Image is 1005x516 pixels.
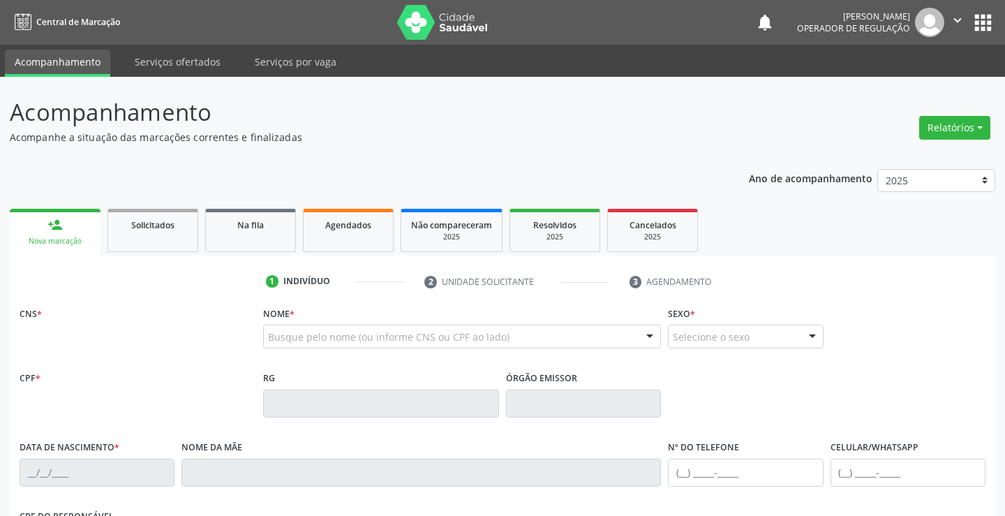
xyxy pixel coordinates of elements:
span: Central de Marcação [36,16,120,28]
p: Ano de acompanhamento [749,169,872,186]
div: 1 [266,275,278,288]
label: CPF [20,368,40,390]
label: Nome da mãe [181,437,242,459]
label: Nome [263,303,295,325]
div: [PERSON_NAME] [797,10,910,22]
div: Nova marcação [20,236,91,246]
a: Central de Marcação [10,10,120,34]
label: Órgão emissor [506,368,577,390]
button: apps [971,10,995,35]
a: Acompanhamento [5,50,110,77]
button:  [944,8,971,37]
div: 2025 [411,232,492,242]
a: Serviços por vaga [245,50,346,74]
input: (__) _____-_____ [668,459,823,487]
img: img [915,8,944,37]
p: Acompanhe a situação das marcações correntes e finalizadas [10,130,699,145]
p: Acompanhamento [10,95,699,130]
span: Cancelados [630,219,676,231]
input: __/__/____ [20,459,174,487]
button: Relatórios [919,116,990,140]
span: Resolvidos [533,219,576,231]
div: person_add [47,217,63,233]
label: CNS [20,303,42,325]
span: Operador de regulação [797,22,910,34]
span: Busque pelo nome (ou informe CNS ou CPF ao lado) [268,330,509,344]
label: Celular/WhatsApp [831,437,918,459]
div: 2025 [520,232,590,242]
label: Nº do Telefone [668,437,739,459]
label: RG [263,368,275,390]
div: Indivíduo [283,275,330,288]
button: notifications [755,13,775,32]
span: Não compareceram [411,219,492,231]
span: Selecione o sexo [673,330,750,344]
a: Serviços ofertados [125,50,230,74]
span: Na fila [237,219,264,231]
div: 2025 [618,232,687,242]
input: (__) _____-_____ [831,459,985,487]
span: Solicitados [131,219,174,231]
label: Data de nascimento [20,437,119,459]
label: Sexo [668,303,695,325]
i:  [950,13,965,28]
span: Agendados [325,219,371,231]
